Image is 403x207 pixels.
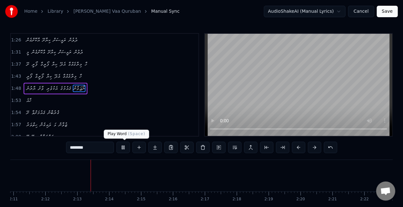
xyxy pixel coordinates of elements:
[169,197,177,202] div: 2:16
[265,197,273,202] div: 2:19
[58,48,72,56] span: ރައީސަށް
[46,85,58,92] span: އެކުވެރި
[5,5,18,18] img: youka
[51,61,58,68] span: ކިޔާ
[78,73,82,80] span: ހާ
[9,197,18,202] div: 2:11
[73,197,82,202] div: 2:13
[47,109,60,116] span: ޤުރުބާން
[26,36,40,44] span: އާކޮށްގެން
[11,122,21,128] span: 1:57
[26,97,32,104] span: ހާއެ
[377,6,398,17] button: Save
[392,197,401,202] div: 2:23
[26,48,30,56] span: މީ
[348,6,374,17] button: Cancel
[105,197,114,202] div: 2:14
[31,109,46,116] span: ޤައުމަށްވާ
[233,197,241,202] div: 2:18
[24,8,37,15] a: Home
[73,85,86,92] span: ނޯޖަވާން
[53,121,57,128] span: ޅަ
[34,73,44,80] span: ފޯރީގާ
[48,8,63,15] a: Library
[59,85,71,92] span: ޤައުމުގެ
[39,133,55,140] span: ރަންޒަމާން
[360,197,369,202] div: 2:22
[41,36,51,44] span: ކިޔާށޭ
[59,61,66,68] span: އެދޭ
[151,8,180,15] span: Manual Sync
[137,197,146,202] div: 2:15
[68,36,78,44] span: ދުލުން
[31,133,37,140] span: މީއޭ
[58,121,68,128] span: ޒުވާން
[39,121,52,128] span: ލައިގެން
[11,73,21,80] span: 1:43
[84,61,88,68] span: ހާ
[296,197,305,202] div: 2:20
[26,121,38,128] span: ހިތްވަރު
[376,182,395,201] div: Open chat
[26,61,30,68] span: ށޭ
[26,73,33,80] span: ފޯރީ
[128,132,145,136] span: ( Space )
[47,48,56,56] span: ކިޔާށޭ
[52,36,67,44] span: ރައީސަށް
[41,197,50,202] div: 2:12
[62,73,77,80] span: މިރާގެއްގާ
[73,8,141,15] a: [PERSON_NAME] Vaa Quruban
[201,197,209,202] div: 2:17
[31,48,46,56] span: އާކޮށްގެން
[26,109,30,116] span: ށޭ
[328,197,337,202] div: 2:21
[54,73,61,80] span: އެދޭ
[31,61,38,68] span: ފޯރީ
[26,133,29,140] span: އޭ
[11,110,21,116] span: 1:54
[73,48,84,56] span: ދުލުން
[11,85,21,92] span: 1:48
[46,73,52,80] span: ކިޔާ
[24,8,180,15] nav: breadcrumb
[40,61,50,68] span: ފޯރީގާ
[26,85,36,92] span: ޔާރުނެ
[11,61,21,68] span: 1:37
[11,97,21,104] span: 1:53
[37,85,44,92] span: ވާށެ
[67,61,83,68] span: މިރާގެއްގާ
[11,49,21,55] span: 1:31
[104,130,149,139] div: Play Word
[11,37,21,43] span: 1:26
[11,134,21,140] span: 2:00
